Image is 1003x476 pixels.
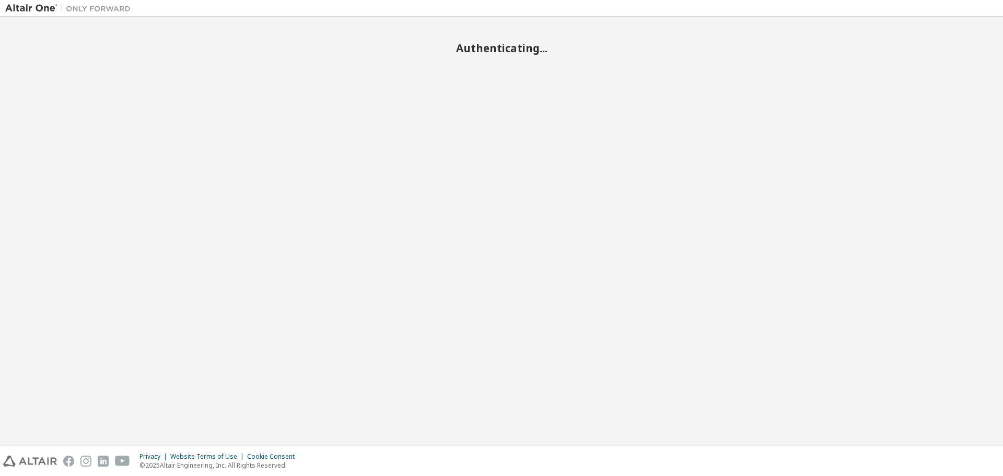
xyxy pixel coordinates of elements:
div: Privacy [139,452,170,461]
img: altair_logo.svg [3,456,57,467]
p: © 2025 Altair Engineering, Inc. All Rights Reserved. [139,461,301,470]
div: Website Terms of Use [170,452,247,461]
img: linkedin.svg [98,456,109,467]
img: facebook.svg [63,456,74,467]
img: instagram.svg [80,456,91,467]
img: Altair One [5,3,136,14]
img: youtube.svg [115,456,130,467]
h2: Authenticating... [5,41,998,55]
div: Cookie Consent [247,452,301,461]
